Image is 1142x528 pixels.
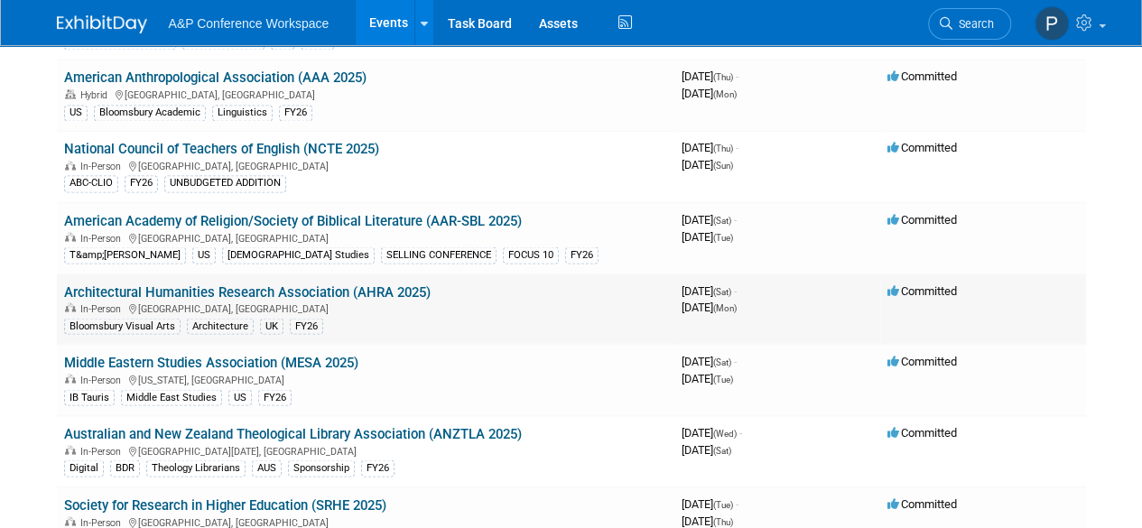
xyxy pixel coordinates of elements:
[952,17,994,31] span: Search
[64,354,358,370] a: Middle Eastern Studies Association (MESA 2025)
[682,87,737,100] span: [DATE]
[713,499,733,509] span: (Tue)
[734,212,737,226] span: -
[682,141,738,154] span: [DATE]
[64,318,181,334] div: Bloomsbury Visual Arts
[887,425,957,439] span: Committed
[682,496,738,510] span: [DATE]
[65,516,76,525] img: In-Person Event
[64,442,667,457] div: [GEOGRAPHIC_DATA][DATE], [GEOGRAPHIC_DATA]
[64,389,115,405] div: IB Tauris
[110,459,140,476] div: BDR
[736,496,738,510] span: -
[192,246,216,263] div: US
[736,69,738,83] span: -
[887,141,957,154] span: Committed
[713,428,737,438] span: (Wed)
[682,425,742,439] span: [DATE]
[164,175,286,191] div: UNBUDGETED ADDITION
[290,318,323,334] div: FY26
[361,459,395,476] div: FY26
[64,212,522,228] a: American Academy of Religion/Society of Biblical Literature (AAR-SBL 2025)
[187,318,254,334] div: Architecture
[258,389,292,405] div: FY26
[222,246,375,263] div: [DEMOGRAPHIC_DATA] Studies
[64,283,431,300] a: Architectural Humanities Research Association (AHRA 2025)
[713,72,733,82] span: (Thu)
[279,105,312,121] div: FY26
[65,445,76,454] img: In-Person Event
[64,158,667,172] div: [GEOGRAPHIC_DATA], [GEOGRAPHIC_DATA]
[713,232,733,242] span: (Tue)
[64,425,522,441] a: Australian and New Zealand Theological Library Association (ANZTLA 2025)
[682,371,733,384] span: [DATE]
[381,246,497,263] div: SELLING CONFERENCE
[169,16,330,31] span: A&P Conference Workspace
[80,161,126,172] span: In-Person
[65,374,76,383] img: In-Person Event
[228,389,252,405] div: US
[739,425,742,439] span: -
[64,496,386,513] a: Society for Research in Higher Education (SRHE 2025)
[80,445,126,457] span: In-Person
[682,514,733,527] span: [DATE]
[887,496,957,510] span: Committed
[713,215,731,225] span: (Sat)
[734,283,737,297] span: -
[64,246,186,263] div: T&amp;[PERSON_NAME]
[121,389,222,405] div: Middle East Studies
[503,246,559,263] div: FOCUS 10
[252,459,282,476] div: AUS
[1035,6,1069,41] img: Paige Papandrea
[713,286,731,296] span: (Sat)
[682,69,738,83] span: [DATE]
[65,302,76,311] img: In-Person Event
[64,459,104,476] div: Digital
[64,300,667,314] div: [GEOGRAPHIC_DATA], [GEOGRAPHIC_DATA]
[887,212,957,226] span: Committed
[682,212,737,226] span: [DATE]
[734,354,737,367] span: -
[713,161,733,171] span: (Sun)
[288,459,355,476] div: Sponsorship
[713,357,731,366] span: (Sat)
[80,302,126,314] span: In-Person
[887,69,957,83] span: Committed
[713,374,733,384] span: (Tue)
[713,144,733,153] span: (Thu)
[682,354,737,367] span: [DATE]
[64,514,667,528] div: [GEOGRAPHIC_DATA], [GEOGRAPHIC_DATA]
[80,374,126,385] span: In-Person
[713,516,733,526] span: (Thu)
[928,8,1011,40] a: Search
[80,232,126,244] span: In-Person
[94,105,206,121] div: Bloomsbury Academic
[64,87,667,101] div: [GEOGRAPHIC_DATA], [GEOGRAPHIC_DATA]
[887,283,957,297] span: Committed
[887,354,957,367] span: Committed
[682,229,733,243] span: [DATE]
[146,459,246,476] div: Theology Librarians
[64,175,118,191] div: ABC-CLIO
[682,300,737,313] span: [DATE]
[682,442,731,456] span: [DATE]
[736,141,738,154] span: -
[65,161,76,170] img: In-Person Event
[80,516,126,528] span: In-Person
[682,158,733,171] span: [DATE]
[64,371,667,385] div: [US_STATE], [GEOGRAPHIC_DATA]
[565,246,599,263] div: FY26
[65,89,76,98] img: Hybrid Event
[713,445,731,455] span: (Sat)
[125,175,158,191] div: FY26
[713,302,737,312] span: (Mon)
[65,232,76,241] img: In-Person Event
[713,89,737,99] span: (Mon)
[64,229,667,244] div: [GEOGRAPHIC_DATA], [GEOGRAPHIC_DATA]
[80,89,113,101] span: Hybrid
[260,318,283,334] div: UK
[212,105,273,121] div: Linguistics
[64,69,367,86] a: American Anthropological Association (AAA 2025)
[64,105,88,121] div: US
[682,283,737,297] span: [DATE]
